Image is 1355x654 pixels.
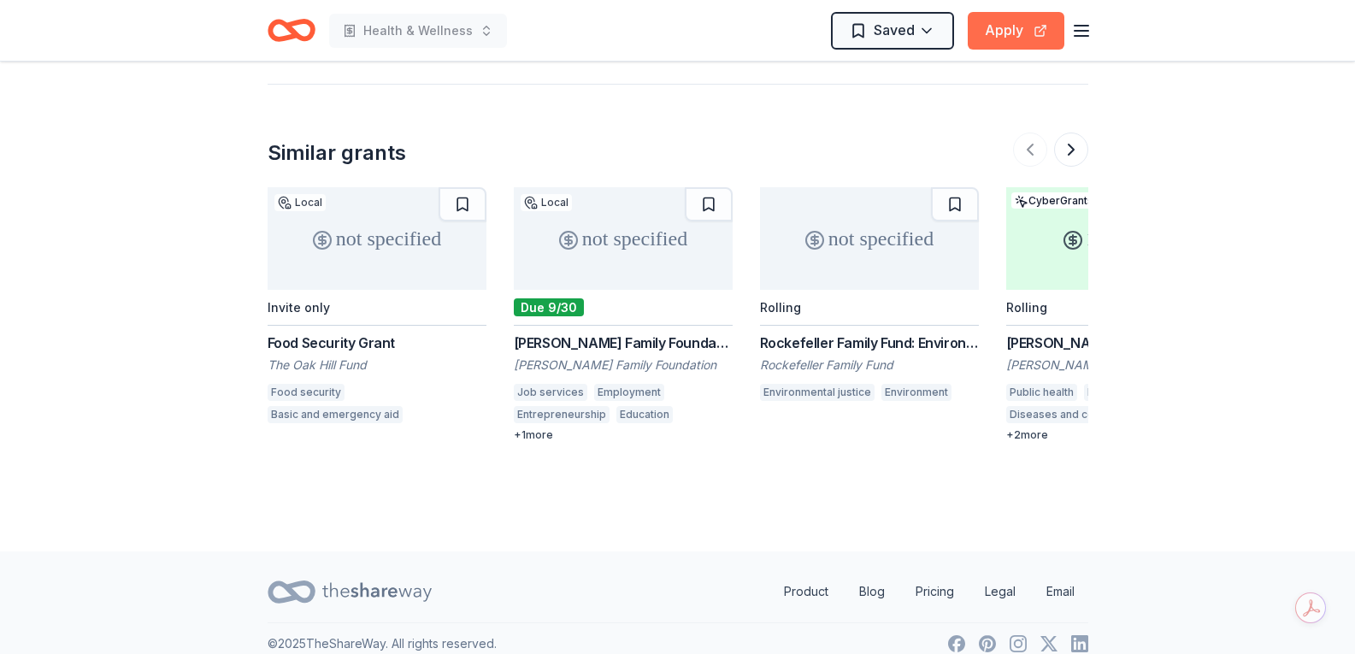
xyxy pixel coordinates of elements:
div: Rockefeller Family Fund [760,356,979,374]
div: Environmental justice [760,384,875,401]
nav: quick links [770,574,1088,609]
div: Education [616,406,673,423]
div: CyberGrants [1011,192,1097,209]
div: Entrepreneurship [514,406,610,423]
a: not specifiedLocalDue 9/30[PERSON_NAME] Family Foundation Grants[PERSON_NAME] Family FoundationJo... [514,187,733,442]
div: Local [521,194,572,211]
div: Due 9/30 [514,298,584,316]
div: Job services [514,384,587,401]
div: Diseases and conditions [1006,406,1138,423]
a: not specifiedRollingRockefeller Family Fund: Environment GrantRockefeller Family FundEnvironmenta... [760,187,979,406]
a: 10k – 40kCyberGrantsRolling[PERSON_NAME] Memorial Fund Grant[PERSON_NAME] [PERSON_NAME], [PERSON_... [1006,187,1225,442]
div: [PERSON_NAME] [PERSON_NAME], [PERSON_NAME] and [PERSON_NAME] Memorial Fund [1006,356,1225,374]
button: Apply [968,12,1064,50]
span: Saved [874,19,915,41]
button: Saved [831,12,954,50]
div: not specified [514,187,733,290]
button: Health & Wellness [329,14,507,48]
div: 10k – 40k [1006,187,1225,290]
a: Email [1033,574,1088,609]
div: Local [274,194,326,211]
a: Product [770,574,842,609]
div: [PERSON_NAME] Family Foundation [514,356,733,374]
div: Rolling [760,300,801,315]
div: Invite only [268,300,330,315]
div: Employment [594,384,664,401]
a: Home [268,10,315,50]
div: Rolling [1006,300,1047,315]
div: Similar grants [268,139,406,167]
a: Blog [845,574,898,609]
div: Rockefeller Family Fund: Environment Grant [760,333,979,353]
div: not specified [268,187,486,290]
div: Food security [268,384,345,401]
div: The Oak Hill Fund [268,356,486,374]
div: [PERSON_NAME] Family Foundation Grants [514,333,733,353]
div: [PERSON_NAME] Memorial Fund Grant [1006,333,1225,353]
div: not specified [760,187,979,290]
p: © 2025 TheShareWay. All rights reserved. [268,633,497,654]
a: Legal [971,574,1029,609]
div: + 1 more [514,428,733,442]
div: Basic and emergency aid [268,406,403,423]
div: + 2 more [1006,428,1225,442]
a: not specifiedLocalInvite onlyFood Security GrantThe Oak Hill FundFood securityBasic and emergency... [268,187,486,428]
span: Health & Wellness [363,21,473,41]
div: Environment [881,384,951,401]
a: Pricing [902,574,968,609]
div: Health [1084,384,1123,401]
div: Public health [1006,384,1077,401]
div: Food Security Grant [268,333,486,353]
